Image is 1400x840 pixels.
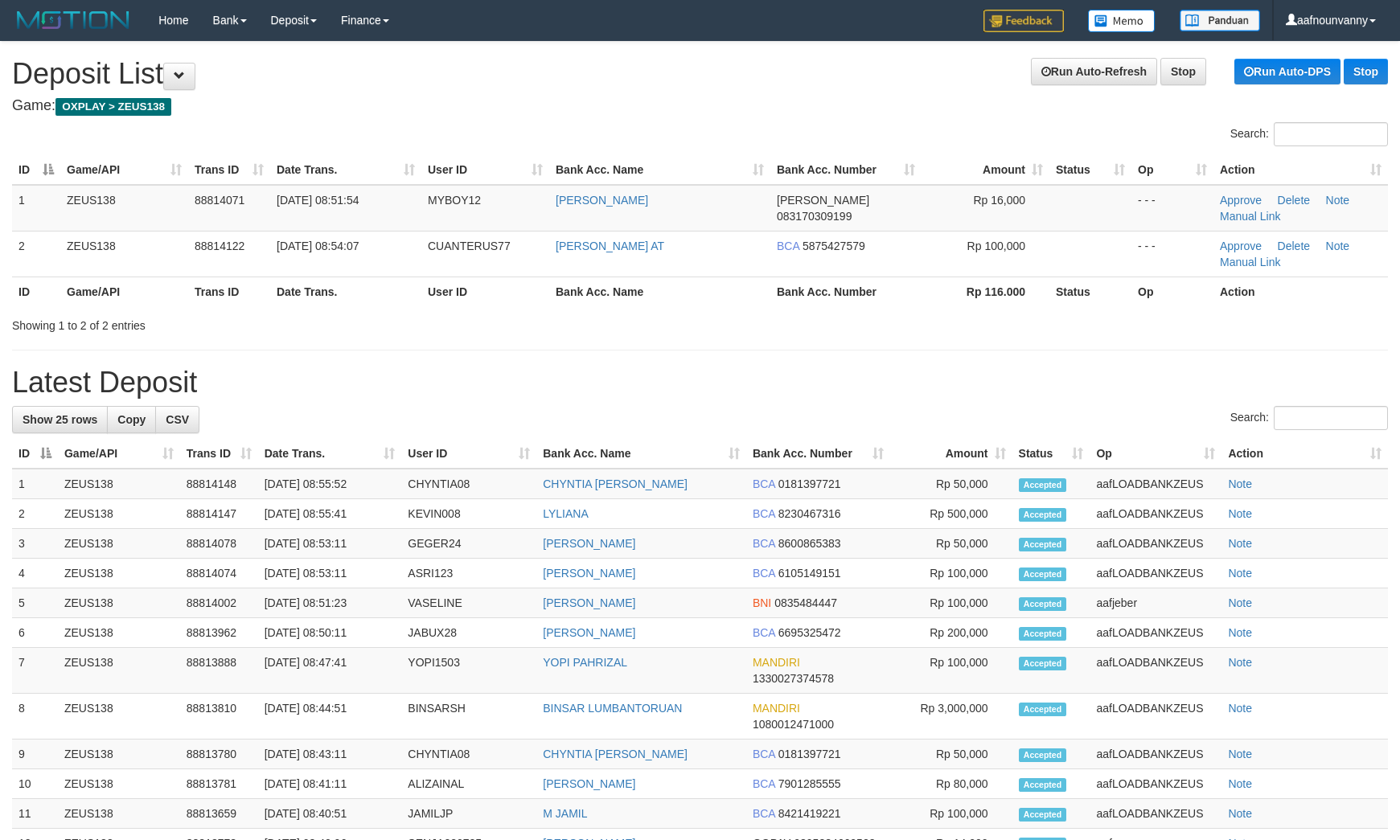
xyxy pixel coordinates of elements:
td: aafLOADBANKZEUS [1090,648,1221,694]
span: Accepted [1019,808,1067,822]
td: Rp 100,000 [890,559,1012,588]
td: ZEUS138 [58,799,180,829]
td: ZEUS138 [58,499,180,529]
th: Bank Acc. Name: activate to sort column ascending [549,155,770,185]
th: Op: activate to sort column ascending [1090,439,1221,469]
td: ZEUS138 [58,559,180,588]
a: Note [1228,656,1252,669]
a: Note [1228,807,1252,820]
span: BCA [753,748,775,760]
span: Accepted [1019,508,1067,522]
td: ZEUS138 [58,529,180,559]
td: 3 [12,529,58,559]
th: Action: activate to sort column ascending [1221,439,1388,469]
td: CHYNTIA08 [401,740,536,769]
a: M JAMIL [543,807,587,820]
span: Accepted [1019,703,1067,716]
td: 88814078 [180,529,258,559]
span: Copy 6105149151 to clipboard [778,567,841,580]
th: Date Trans.: activate to sort column ascending [270,155,421,185]
input: Search: [1274,406,1388,430]
td: 4 [12,559,58,588]
th: Status: activate to sort column ascending [1049,155,1131,185]
a: Note [1228,748,1252,760]
a: Note [1228,537,1252,550]
input: Search: [1274,122,1388,146]
span: Accepted [1019,538,1067,551]
span: Copy 6695325472 to clipboard [778,626,841,639]
th: ID: activate to sort column descending [12,439,58,469]
span: Copy 8600865383 to clipboard [778,537,841,550]
td: - - - [1131,231,1213,277]
td: 88813962 [180,618,258,648]
h1: Latest Deposit [12,367,1388,399]
th: Date Trans. [270,277,421,306]
td: aafLOADBANKZEUS [1090,694,1221,740]
td: [DATE] 08:55:52 [258,469,402,499]
a: Run Auto-DPS [1234,59,1340,84]
span: Copy 1330027374578 to clipboard [753,672,834,685]
a: CHYNTIA [PERSON_NAME] [543,748,688,760]
td: Rp 100,000 [890,648,1012,694]
td: Rp 50,000 [890,469,1012,499]
td: 8 [12,694,58,740]
span: Copy 0181397721 to clipboard [778,477,841,490]
th: Bank Acc. Name [549,277,770,306]
td: 1 [12,469,58,499]
span: Show 25 rows [23,413,97,426]
th: Action [1213,277,1388,306]
a: CSV [155,406,199,433]
span: 88814071 [195,194,244,207]
span: Accepted [1019,478,1067,492]
a: [PERSON_NAME] [543,567,635,580]
span: Accepted [1019,568,1067,581]
th: Trans ID: activate to sort column ascending [180,439,258,469]
th: Bank Acc. Number [770,277,922,306]
td: [DATE] 08:55:41 [258,499,402,529]
th: Bank Acc. Number: activate to sort column ascending [746,439,890,469]
td: aafjeber [1090,588,1221,618]
td: JABUX28 [401,618,536,648]
td: Rp 3,000,000 [890,694,1012,740]
th: Bank Acc. Number: activate to sort column ascending [770,155,922,185]
span: Accepted [1019,657,1067,670]
a: [PERSON_NAME] [543,777,635,790]
td: 88813659 [180,799,258,829]
a: Note [1326,194,1350,207]
th: Trans ID [188,277,270,306]
span: [DATE] 08:54:07 [277,240,359,252]
td: ZEUS138 [58,769,180,799]
span: BCA [753,807,775,820]
span: BCA [753,567,775,580]
span: Copy 7901285555 to clipboard [778,777,841,790]
td: [DATE] 08:51:23 [258,588,402,618]
span: Copy 0181397721 to clipboard [778,748,841,760]
th: Amount: activate to sort column ascending [890,439,1012,469]
span: BCA [753,626,775,639]
span: MANDIRI [753,656,800,669]
span: Copy 083170309199 to clipboard [777,210,852,223]
a: Note [1228,507,1252,520]
a: Manual Link [1220,256,1281,268]
td: 88814074 [180,559,258,588]
td: 88813780 [180,740,258,769]
span: BCA [777,240,799,252]
span: BNI [753,596,771,609]
span: BCA [753,477,775,490]
a: CHYNTIA [PERSON_NAME] [543,477,688,490]
td: [DATE] 08:41:11 [258,769,402,799]
a: Note [1228,626,1252,639]
a: Manual Link [1220,210,1281,223]
td: ASRI123 [401,559,536,588]
td: 88813810 [180,694,258,740]
td: JAMILJP [401,799,536,829]
th: User ID: activate to sort column ascending [401,439,536,469]
a: [PERSON_NAME] [543,537,635,550]
td: aafLOADBANKZEUS [1090,499,1221,529]
td: Rp 500,000 [890,499,1012,529]
td: [DATE] 08:53:11 [258,529,402,559]
th: Game/API: activate to sort column ascending [60,155,188,185]
a: [PERSON_NAME] [556,194,648,207]
h1: Deposit List [12,58,1388,90]
div: Showing 1 to 2 of 2 entries [12,311,571,334]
